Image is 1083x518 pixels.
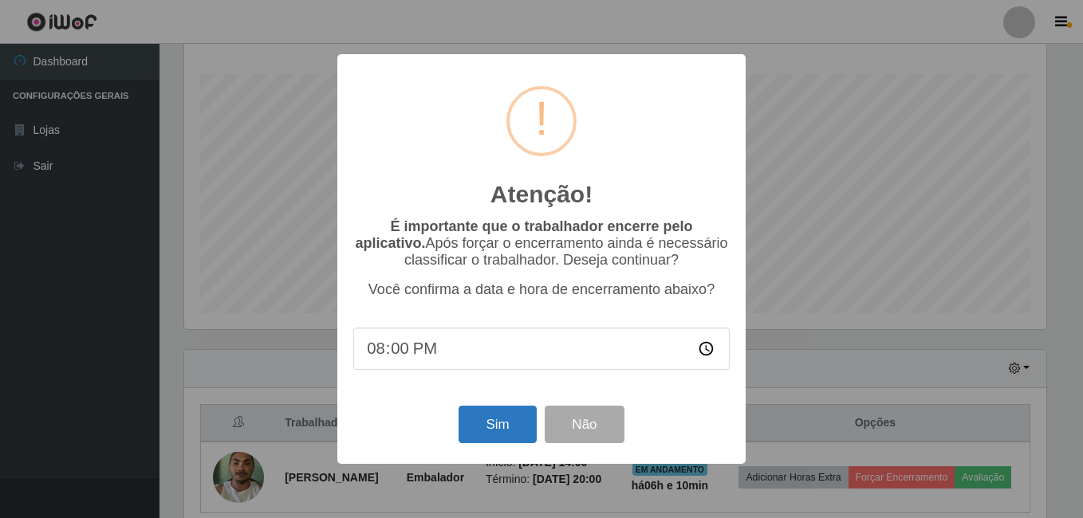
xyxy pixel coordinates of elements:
[545,406,624,443] button: Não
[459,406,536,443] button: Sim
[490,180,593,209] h2: Atenção!
[355,218,692,251] b: É importante que o trabalhador encerre pelo aplicativo.
[353,218,730,269] p: Após forçar o encerramento ainda é necessário classificar o trabalhador. Deseja continuar?
[353,281,730,298] p: Você confirma a data e hora de encerramento abaixo?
